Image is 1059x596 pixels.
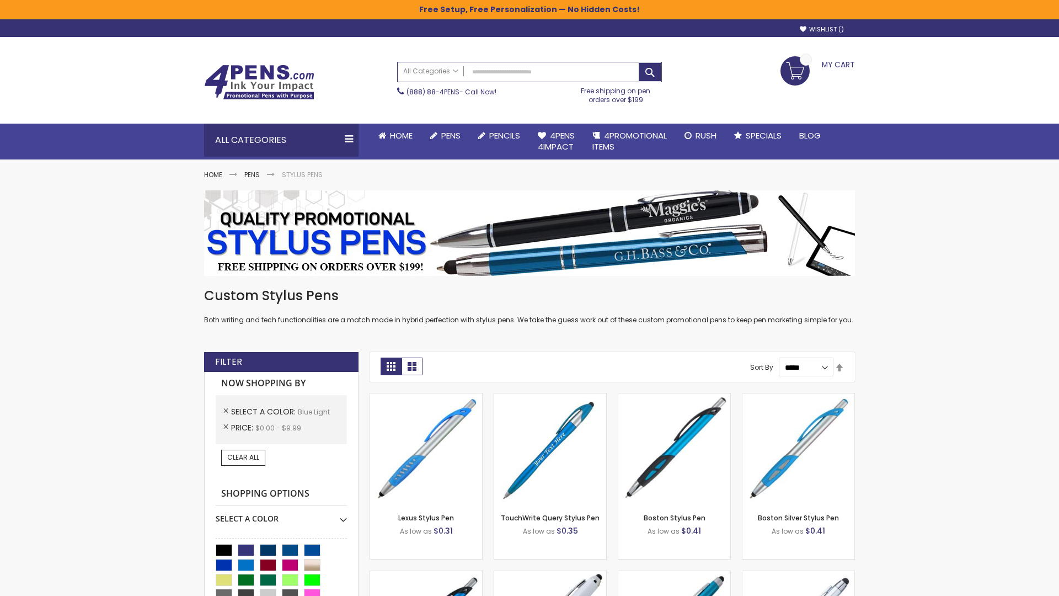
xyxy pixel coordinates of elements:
[538,130,575,152] span: 4Pens 4impact
[501,513,600,523] a: TouchWrite Query Stylus Pen
[696,130,716,141] span: Rush
[750,363,773,372] label: Sort By
[489,130,520,141] span: Pencils
[790,124,830,148] a: Blog
[494,393,606,505] img: TouchWrite Query Stylus Pen-Blue Light
[370,571,482,580] a: Lexus Metallic Stylus Pen-Blue - Light
[742,393,854,505] img: Boston Silver Stylus Pen-Blue - Light
[231,406,298,417] span: Select A Color
[494,571,606,580] a: Kimberly Logo Stylus Pens-LT-Blue
[725,124,790,148] a: Specials
[494,393,606,402] a: TouchWrite Query Stylus Pen-Blue Light
[216,482,347,506] strong: Shopping Options
[204,190,855,276] img: Stylus Pens
[557,525,578,536] span: $0.35
[407,87,459,97] a: (888) 88-4PENS
[204,124,359,157] div: All Categories
[244,170,260,179] a: Pens
[799,130,821,141] span: Blog
[282,170,323,179] strong: Stylus Pens
[216,372,347,395] strong: Now Shopping by
[618,571,730,580] a: Lory Metallic Stylus Pen-Blue - Light
[221,450,265,465] a: Clear All
[204,287,855,325] div: Both writing and tech functionalities are a match made in hybrid perfection with stylus pens. We ...
[805,525,825,536] span: $0.41
[204,65,314,100] img: 4Pens Custom Pens and Promotional Products
[403,67,458,76] span: All Categories
[618,393,730,402] a: Boston Stylus Pen-Blue - Light
[742,393,854,402] a: Boston Silver Stylus Pen-Blue - Light
[676,124,725,148] a: Rush
[758,513,839,523] a: Boston Silver Stylus Pen
[644,513,705,523] a: Boston Stylus Pen
[523,526,555,536] span: As low as
[800,25,844,34] a: Wishlist
[204,287,855,305] h1: Custom Stylus Pens
[215,356,242,368] strong: Filter
[618,393,730,505] img: Boston Stylus Pen-Blue - Light
[648,526,680,536] span: As low as
[390,130,413,141] span: Home
[398,513,454,523] a: Lexus Stylus Pen
[216,505,347,524] div: Select A Color
[407,87,496,97] span: - Call Now!
[255,423,301,433] span: $0.00 - $9.99
[370,124,421,148] a: Home
[681,525,701,536] span: $0.41
[298,407,330,417] span: Blue Light
[746,130,782,141] span: Specials
[231,422,255,433] span: Price
[381,358,402,375] strong: Grid
[529,124,584,159] a: 4Pens4impact
[421,124,469,148] a: Pens
[742,571,854,580] a: Silver Cool Grip Stylus Pen-Blue - Light
[398,62,464,81] a: All Categories
[434,525,453,536] span: $0.31
[400,526,432,536] span: As low as
[204,170,222,179] a: Home
[370,393,482,402] a: Lexus Stylus Pen-Blue - Light
[772,526,804,536] span: As low as
[370,393,482,505] img: Lexus Stylus Pen-Blue - Light
[584,124,676,159] a: 4PROMOTIONALITEMS
[441,130,461,141] span: Pens
[592,130,667,152] span: 4PROMOTIONAL ITEMS
[469,124,529,148] a: Pencils
[570,82,662,104] div: Free shipping on pen orders over $199
[227,453,259,462] span: Clear All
